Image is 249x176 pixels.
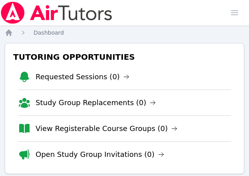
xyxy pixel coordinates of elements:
[36,71,129,82] a: Requested Sessions (0)
[34,29,64,37] a: Dashboard
[36,97,156,108] a: Study Group Replacements (0)
[5,29,244,37] nav: Breadcrumb
[36,149,164,160] a: Open Study Group Invitations (0)
[34,29,64,36] span: Dashboard
[36,123,177,134] a: View Registerable Course Groups (0)
[12,50,237,64] h3: Tutoring Opportunities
